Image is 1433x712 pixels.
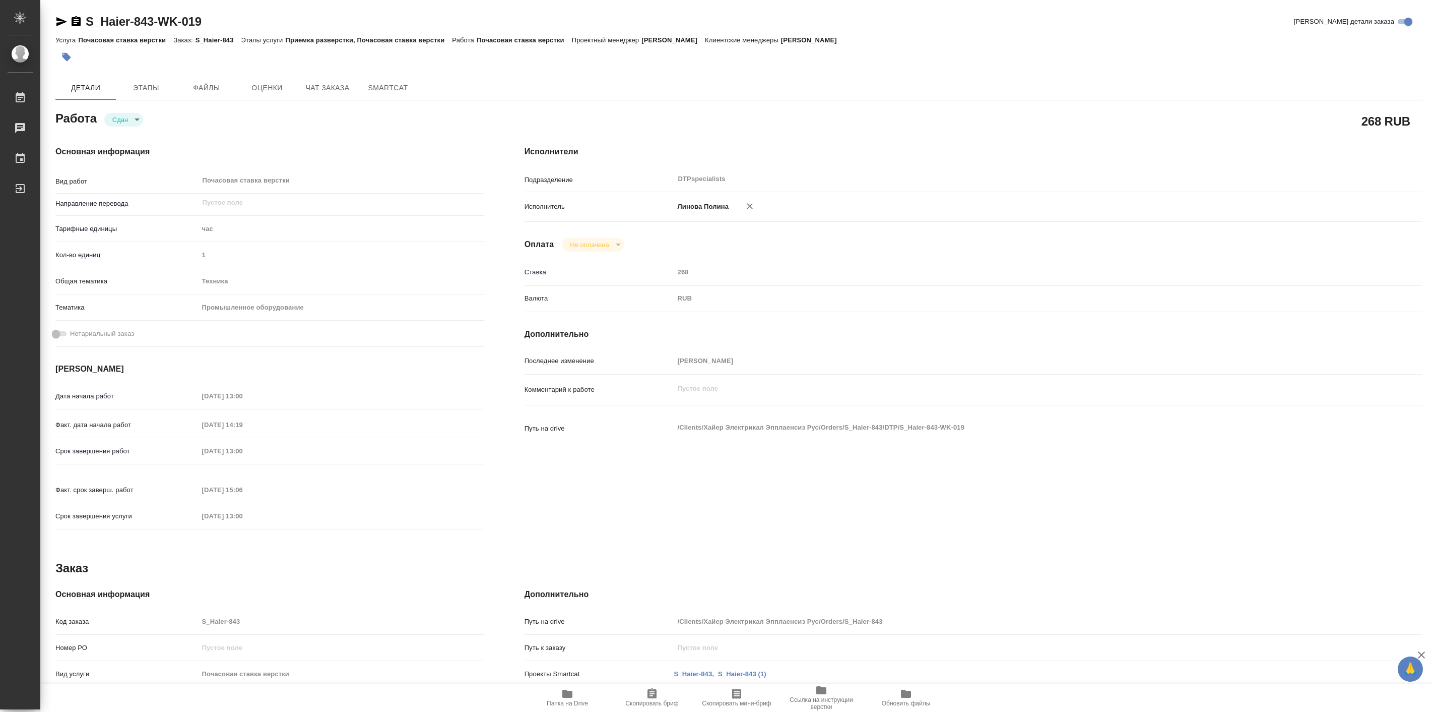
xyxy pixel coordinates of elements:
input: Пустое поле [674,614,1347,629]
h4: Основная информация [55,588,484,601]
input: Пустое поле [674,640,1347,655]
p: Вид услуги [55,669,199,679]
input: Пустое поле [199,483,287,497]
span: Этапы [122,82,170,94]
button: Скопировать ссылку [70,16,82,28]
a: S_Haier-843-WK-019 [86,15,202,28]
button: Папка на Drive [525,684,610,712]
p: Этапы услуги [241,36,286,44]
input: Пустое поле [199,444,287,458]
input: Пустое поле [199,614,484,629]
p: Срок завершения услуги [55,511,199,521]
p: Путь на drive [525,424,674,434]
p: Подразделение [525,175,674,185]
span: Обновить файлы [882,700,931,707]
div: RUB [674,290,1347,307]
h4: Исполнители [525,146,1422,158]
p: Путь на drive [525,617,674,627]
span: [PERSON_NAME] детали заказа [1294,17,1394,27]
h2: Работа [55,108,97,127]
p: Почасовая ставка верстки [477,36,572,44]
a: S_Haier-843 (1) [718,670,766,678]
input: Пустое поле [674,353,1347,368]
button: Скопировать бриф [610,684,694,712]
p: Почасовая ставка верстки [78,36,173,44]
span: SmartCat [364,82,412,94]
p: Проекты Smartcat [525,669,674,679]
textarea: /Clients/Хайер Электрикал Эпплаенсиз Рус/Orders/S_Haier-843/DTP/S_Haier-843-WK-019 [674,419,1347,436]
div: Техника [199,273,484,290]
input: Пустое поле [199,640,484,655]
p: S_Haier-843 [196,36,241,44]
p: Комментарий к работе [525,385,674,395]
button: Не оплачена [567,241,612,249]
span: Скопировать бриф [625,700,678,707]
p: Клиентские менеджеры [705,36,781,44]
button: 🙏 [1398,657,1423,682]
div: час [199,220,484,238]
input: Пустое поле [199,389,287,403]
button: Удалить исполнителя [739,195,761,217]
p: Приемка разверстки, Почасовая ставка верстки [285,36,452,44]
p: Услуга [55,36,78,44]
p: Код заказа [55,617,199,627]
p: Направление перевода [55,199,199,209]
p: Работа [452,36,477,44]
button: Обновить файлы [864,684,948,712]
h4: Дополнительно [525,588,1422,601]
input: Пустое поле [202,197,461,209]
button: Скопировать мини-бриф [694,684,779,712]
p: Общая тематика [55,276,199,286]
h2: Заказ [55,560,88,576]
p: Кол-во единиц [55,250,199,260]
p: Факт. дата начала работ [55,420,199,430]
a: S_Haier-843, [674,670,714,678]
input: Пустое поле [199,418,287,432]
input: Пустое поле [199,667,484,681]
button: Добавить тэг [55,46,78,68]
p: Тарифные единицы [55,224,199,234]
button: Скопировать ссылку для ЯМессенджера [55,16,68,28]
p: [PERSON_NAME] [641,36,705,44]
span: Файлы [182,82,231,94]
p: Линова Полина [674,202,729,212]
input: Пустое поле [674,265,1347,279]
p: Последнее изменение [525,356,674,366]
p: Валюта [525,293,674,304]
h4: [PERSON_NAME] [55,363,484,375]
p: Заказ: [173,36,195,44]
button: Сдан [109,115,131,124]
p: Исполнитель [525,202,674,212]
div: Сдан [562,238,624,252]
p: Проектный менеджер [572,36,641,44]
h4: Основная информация [55,146,484,158]
span: Ссылка на инструкции верстки [785,696,858,710]
span: 🙏 [1402,659,1419,680]
button: Ссылка на инструкции верстки [779,684,864,712]
span: Папка на Drive [547,700,588,707]
span: Скопировать мини-бриф [702,700,771,707]
p: Факт. срок заверш. работ [55,485,199,495]
span: Оценки [243,82,291,94]
div: Промышленное оборудование [199,299,484,316]
p: Вид работ [55,176,199,187]
p: Номер РО [55,643,199,653]
p: [PERSON_NAME] [781,36,844,44]
p: Дата начала работ [55,391,199,401]
span: Нотариальный заказ [70,329,134,339]
input: Пустое поле [199,248,484,262]
p: Ставка [525,267,674,277]
h2: 268 RUB [1361,112,1410,130]
p: Путь к заказу [525,643,674,653]
div: Сдан [104,113,143,127]
span: Детали [61,82,110,94]
input: Пустое поле [199,509,287,523]
span: Чат заказа [303,82,352,94]
h4: Дополнительно [525,328,1422,340]
p: Тематика [55,303,199,313]
h4: Оплата [525,239,554,251]
p: Срок завершения работ [55,446,199,456]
